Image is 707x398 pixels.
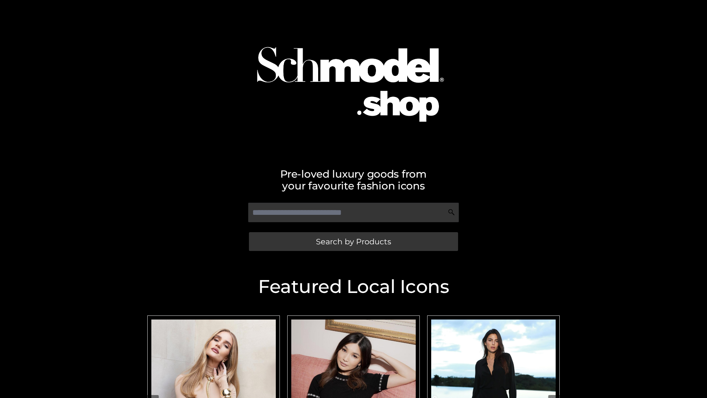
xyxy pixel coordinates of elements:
h2: Featured Local Icons​ [144,277,563,296]
h2: Pre-loved luxury goods from your favourite fashion icons [144,168,563,192]
img: Search Icon [448,209,455,216]
a: Search by Products [249,232,458,251]
span: Search by Products [316,238,391,245]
